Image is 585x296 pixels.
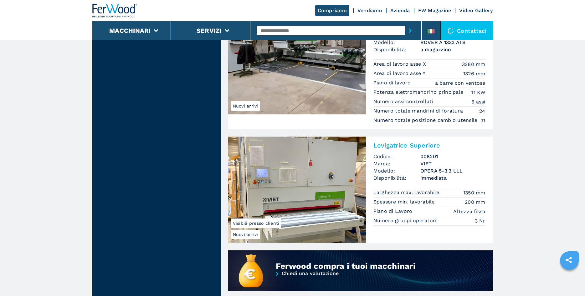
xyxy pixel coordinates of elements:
span: Marca: [373,160,420,167]
span: a magazzino [420,46,485,53]
a: FW Magazine [418,8,451,13]
em: 1350 mm [463,189,485,196]
span: Disponibilità: [373,174,420,182]
a: Compriamo [315,5,349,16]
em: 200 mm [465,198,485,206]
h3: 008201 [420,153,485,160]
h3: ROVER A 1332 ATS [420,39,485,46]
em: 11 KW [471,89,485,96]
em: 5 assi [471,98,485,105]
p: Area di lavoro asse Y [373,70,427,77]
div: Contattaci [441,21,493,40]
em: Altezza fissa [453,208,485,215]
span: Codice: [373,153,420,160]
a: Vendiamo [357,8,382,13]
button: Servizi [197,27,222,34]
button: submit-button [405,23,415,38]
span: Visibili presso clienti [231,218,281,228]
p: Numero totale posizione cambio utensile [373,117,479,124]
em: 24 [479,108,485,115]
span: Modello: [373,167,420,174]
span: immediata [420,174,485,182]
em: 31 [480,117,485,124]
a: Azienda [390,8,410,13]
h3: OPERA 5-3.3 LLL [420,167,485,174]
span: Nuovi arrivi [231,101,260,111]
p: Piano di lavoro [373,79,413,86]
p: Numero assi controllati [373,98,435,105]
a: Chiedi una valutazione [228,271,493,292]
h2: Levigatrice Superiore [373,142,485,149]
img: Contattaci [448,28,454,34]
p: Larghezza max. lavorabile [373,189,441,196]
em: 3280 mm [462,61,485,68]
span: Nuovi arrivi [231,230,260,239]
span: Modello: [373,39,420,46]
a: sharethis [561,252,577,268]
em: 1326 mm [463,70,485,77]
img: Ferwood [92,4,137,18]
img: Levigatrice Superiore VIET OPERA 5-3.3 LLL [228,137,366,243]
h3: VIET [420,160,485,167]
div: Ferwood compra i tuoi macchinari [276,261,449,271]
em: 3 Nr [475,217,485,224]
p: Numero gruppi operatori [373,217,438,224]
img: Centro di lavoro a 5 assi BIESSE ROVER A 1332 ATS [228,8,366,114]
a: Video Gallery [459,8,493,13]
span: Disponibilità: [373,46,420,53]
em: a barre con ventose [435,79,485,87]
a: Levigatrice Superiore VIET OPERA 5-3.3 LLLNuovi arriviVisibili presso clientiLevigatrice Superior... [228,137,493,243]
iframe: Chat [558,268,580,291]
p: Piano di Lavoro [373,208,414,215]
a: Centro di lavoro a 5 assi BIESSE ROVER A 1332 ATSNuovi arriviCentro di lavoro a 5 assiCodice:0082... [228,8,493,129]
p: Numero totale mandrini di foratura [373,108,465,114]
p: Area di lavoro asse X [373,61,428,68]
button: Macchinari [109,27,151,34]
p: Spessore min. lavorabile [373,198,436,205]
p: Potenza elettromandrino principale [373,89,465,96]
